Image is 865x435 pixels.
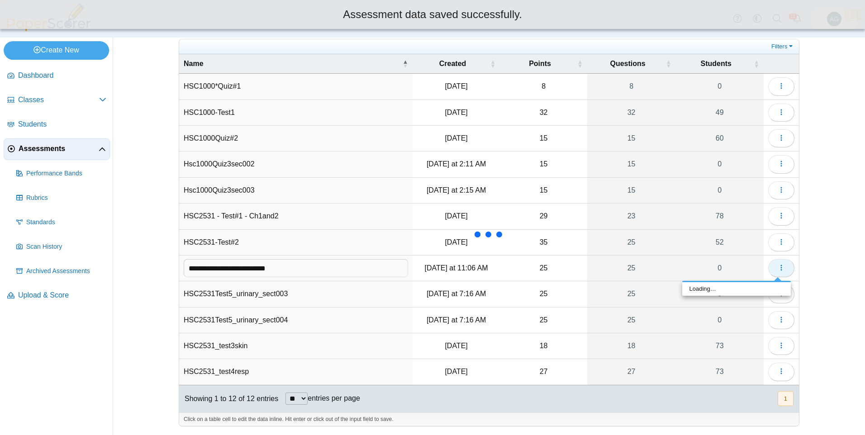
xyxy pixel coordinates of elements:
[675,255,764,281] a: 0
[592,59,664,69] span: Questions
[179,74,413,99] td: HSC1000*Quiz#1
[179,178,413,203] td: Hsc1000Quiz3sec003
[26,242,106,251] span: Scan History
[587,203,676,229] a: 23
[4,138,110,160] a: Assessments
[427,316,486,324] time: Oct 8, 2025 at 7:16 AM
[769,42,797,51] a: Filters
[500,307,587,333] td: 25
[754,59,759,68] span: Students : Activate to sort
[675,151,764,177] a: 0
[184,59,401,69] span: Name
[13,163,110,184] a: Performance Bands
[26,194,106,203] span: Rubrics
[308,394,360,402] label: entries per page
[675,281,764,307] a: 0
[587,307,676,333] a: 25
[587,100,676,125] a: 32
[403,59,408,68] span: Name : Activate to invert sorting
[500,230,587,255] td: 35
[179,412,799,426] div: Click on a table cell to edit the data inline. Hit enter or click out of the input field to save.
[587,255,676,281] a: 25
[500,178,587,203] td: 15
[445,212,467,220] time: Sep 7, 2025 at 1:03 PM
[500,126,587,151] td: 15
[500,151,587,177] td: 15
[179,307,413,333] td: HSC2531Test5_urinary_sect004
[179,203,413,229] td: HSC2531 - Test#1 - Ch1and2
[675,74,764,99] a: 0
[675,307,764,333] a: 0
[26,169,106,178] span: Performance Bands
[777,391,794,406] nav: pagination
[587,74,676,99] a: 8
[427,290,486,298] time: Oct 8, 2025 at 7:16 AM
[427,186,486,194] time: Oct 9, 2025 at 2:15 AM
[179,126,413,151] td: HSC1000Quiz#2
[680,59,752,69] span: Students
[587,230,676,255] a: 25
[19,144,99,154] span: Assessments
[179,281,413,307] td: HSC2531Test5_urinary_sect003
[13,212,110,233] a: Standards
[504,59,575,69] span: Points
[675,230,764,255] a: 52
[587,333,676,359] a: 18
[500,74,587,99] td: 8
[445,342,467,350] time: Oct 1, 2025 at 10:26 AM
[675,100,764,125] a: 49
[26,267,106,276] span: Archived Assessments
[577,59,583,68] span: Points : Activate to sort
[26,218,106,227] span: Standards
[675,359,764,384] a: 73
[445,82,467,90] time: Sep 1, 2025 at 5:37 PM
[4,65,110,87] a: Dashboard
[587,178,676,203] a: 15
[18,71,106,80] span: Dashboard
[179,151,413,177] td: Hsc1000Quiz3sec002
[490,59,495,68] span: Created : Activate to sort
[500,255,587,281] td: 25
[500,100,587,126] td: 32
[778,391,794,406] button: 1
[179,100,413,126] td: HSC1000-Test1
[18,290,106,300] span: Upload & Score
[675,203,764,229] a: 78
[417,59,489,69] span: Created
[587,126,676,151] a: 15
[4,285,110,307] a: Upload & Score
[4,90,110,111] a: Classes
[179,230,413,255] td: HSC2531-Test#2
[18,119,106,129] span: Students
[7,7,858,22] div: Assessment data saved successfully.
[179,385,278,412] div: Showing 1 to 12 of 12 entries
[675,126,764,151] a: 60
[13,187,110,209] a: Rubrics
[4,25,94,33] a: PaperScorer
[4,41,109,59] a: Create New
[13,236,110,258] a: Scan History
[587,359,676,384] a: 27
[682,282,791,296] div: Loading…
[427,160,486,168] time: Oct 9, 2025 at 2:11 AM
[179,359,413,385] td: HSC2531_test4resp
[18,95,99,105] span: Classes
[445,368,467,375] time: Oct 1, 2025 at 10:32 AM
[500,203,587,229] td: 29
[587,151,676,177] a: 15
[424,264,488,272] time: Oct 6, 2025 at 11:06 AM
[500,281,587,307] td: 25
[445,134,467,142] time: Sep 16, 2025 at 11:13 PM
[179,333,413,359] td: HSC2531_test3skin
[675,333,764,359] a: 73
[675,178,764,203] a: 0
[500,359,587,385] td: 27
[665,59,671,68] span: Questions : Activate to sort
[4,114,110,136] a: Students
[445,109,467,116] time: Sep 30, 2025 at 7:39 AM
[587,281,676,307] a: 25
[500,333,587,359] td: 18
[13,260,110,282] a: Archived Assessments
